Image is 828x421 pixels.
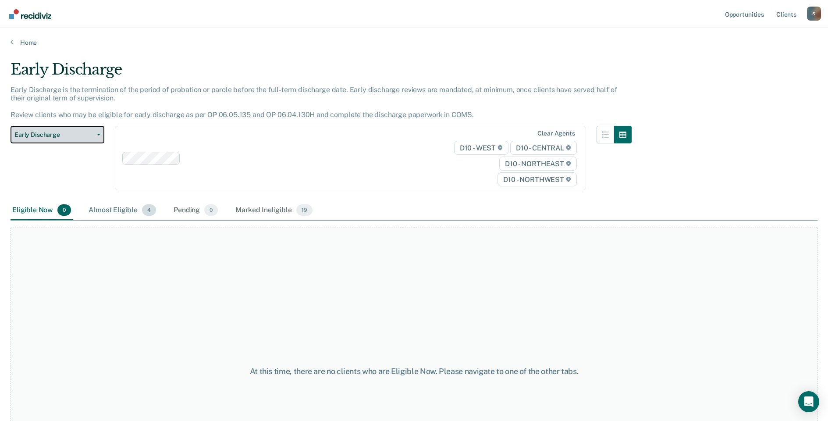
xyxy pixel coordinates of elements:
div: Almost Eligible4 [87,201,158,220]
div: Pending0 [172,201,220,220]
span: D10 - NORTHWEST [498,172,576,186]
div: S [807,7,821,21]
span: D10 - NORTHEAST [499,157,576,171]
div: Eligible Now0 [11,201,73,220]
span: 0 [204,204,218,216]
span: D10 - WEST [454,141,508,155]
button: Profile dropdown button [807,7,821,21]
div: Clear agents [537,130,575,137]
a: Home [11,39,817,46]
p: Early Discharge is the termination of the period of probation or parole before the full-term disc... [11,86,617,119]
span: Early Discharge [14,131,93,139]
div: At this time, there are no clients who are Eligible Now. Please navigate to one of the other tabs. [213,367,616,376]
div: Early Discharge [11,61,632,86]
span: 0 [57,204,71,216]
span: D10 - CENTRAL [510,141,577,155]
span: 19 [296,204,313,216]
img: Recidiviz [9,9,51,19]
div: Open Intercom Messenger [798,391,819,412]
button: Early Discharge [11,126,104,143]
div: Marked Ineligible19 [234,201,314,220]
span: 4 [142,204,156,216]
